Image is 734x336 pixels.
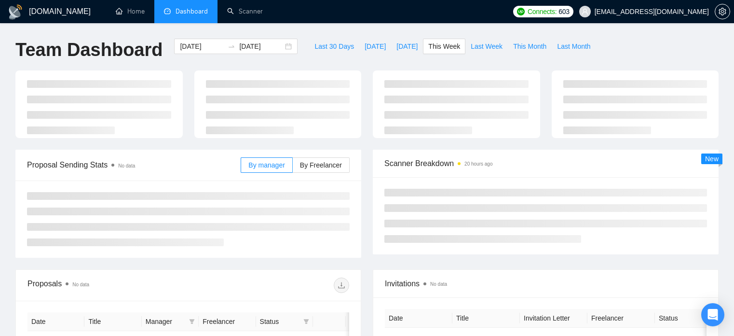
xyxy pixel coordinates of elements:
th: Date [27,312,84,331]
button: This Month [508,39,552,54]
th: Manager [142,312,199,331]
span: Last Month [557,41,590,52]
span: [DATE] [365,41,386,52]
span: No data [72,282,89,287]
button: This Week [423,39,465,54]
button: setting [715,4,730,19]
input: Start date [180,41,224,52]
div: Proposals [27,278,189,293]
span: 603 [558,6,569,17]
button: [DATE] [359,39,391,54]
span: to [228,42,235,50]
th: Title [84,312,141,331]
span: No data [118,163,135,168]
span: Last 30 Days [314,41,354,52]
span: setting [715,8,730,15]
th: Date [385,309,452,328]
span: By manager [248,161,285,169]
a: searchScanner [227,7,263,15]
span: dashboard [164,8,171,14]
span: Dashboard [176,7,208,15]
span: filter [303,319,309,324]
button: [DATE] [391,39,423,54]
th: Freelancer [587,309,655,328]
span: Connects: [528,6,557,17]
a: setting [715,8,730,15]
button: Last 30 Days [309,39,359,54]
span: filter [187,314,197,329]
time: 20 hours ago [464,161,492,167]
div: Open Intercom Messenger [701,303,724,326]
span: Invitations [385,278,707,290]
span: filter [189,319,195,324]
span: New [705,155,719,163]
a: homeHome [116,7,145,15]
span: swap-right [228,42,235,50]
span: This Week [428,41,460,52]
h1: Team Dashboard [15,39,163,61]
span: Last Week [471,41,503,52]
img: upwork-logo.png [517,8,525,15]
span: user [582,8,588,15]
span: Scanner Breakdown [384,157,707,169]
span: By Freelancer [300,161,342,169]
button: Last Month [552,39,596,54]
span: Manager [146,316,185,327]
th: Invitation Letter [520,309,587,328]
span: This Month [513,41,546,52]
span: filter [301,314,311,329]
button: Last Week [465,39,508,54]
span: No data [430,281,447,287]
th: Status [655,309,722,328]
span: Status [260,316,299,327]
span: [DATE] [396,41,418,52]
input: End date [239,41,283,52]
span: Proposal Sending Stats [27,159,241,171]
img: logo [8,4,23,20]
th: Title [452,309,520,328]
th: Freelancer [199,312,256,331]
